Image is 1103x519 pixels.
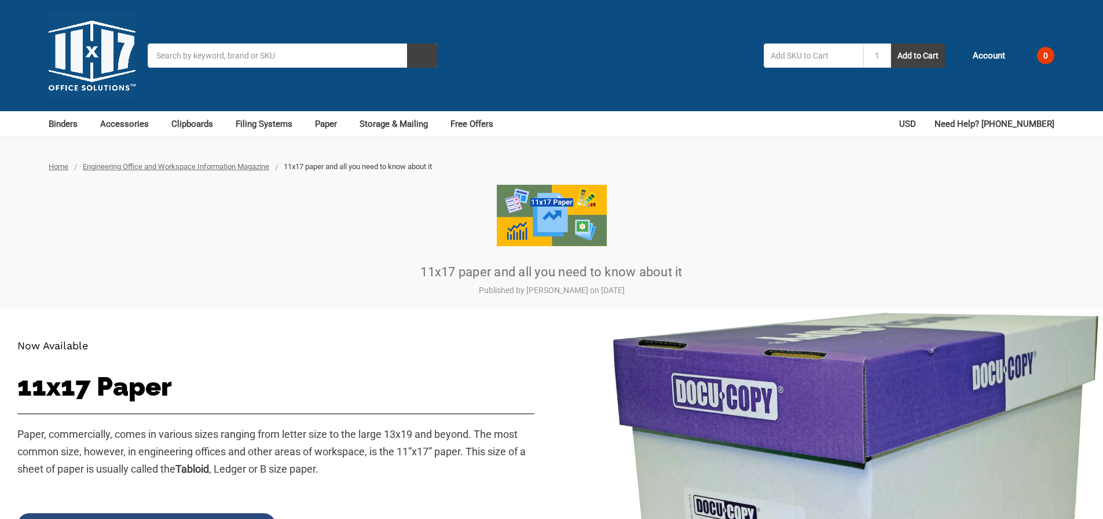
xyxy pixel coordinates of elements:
a: USD [899,111,922,137]
input: Search by keyword, brand or SKU [148,43,437,68]
strong: Tabloid [175,463,209,475]
a: Clipboards [171,111,223,137]
a: Accessories [100,111,159,137]
span: Paper, commercially, comes in various sizes ranging from letter size to the large 13x19 and beyon... [17,428,526,475]
a: Account [957,41,1005,71]
h1: 11x17 Paper [17,371,534,402]
span: Account [973,49,1005,63]
input: Add SKU to Cart [764,43,863,68]
a: Engineering Office and Workspace Information Magazine [83,162,269,171]
p: Published by [PERSON_NAME] on [DATE] [320,284,783,297]
span: Now Available [17,339,88,352]
a: Storage & Mailing [360,111,438,137]
a: Binders [49,111,88,137]
a: 0 [1017,41,1054,71]
a: Free Offers [450,111,493,137]
a: Home [49,162,68,171]
img: 11x17.com [49,12,135,99]
a: Need Help? [PHONE_NUMBER] [935,111,1054,137]
span: 11x17 paper and all you need to know about it [284,162,432,171]
a: Filing Systems [236,111,303,137]
a: 11x17 paper and all you need to know about it [420,265,682,279]
a: Paper [315,111,347,137]
span: 0 [1037,47,1054,64]
img: 11x17 paper and all you need to know about it [497,185,607,246]
button: Add to Cart [891,43,945,68]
